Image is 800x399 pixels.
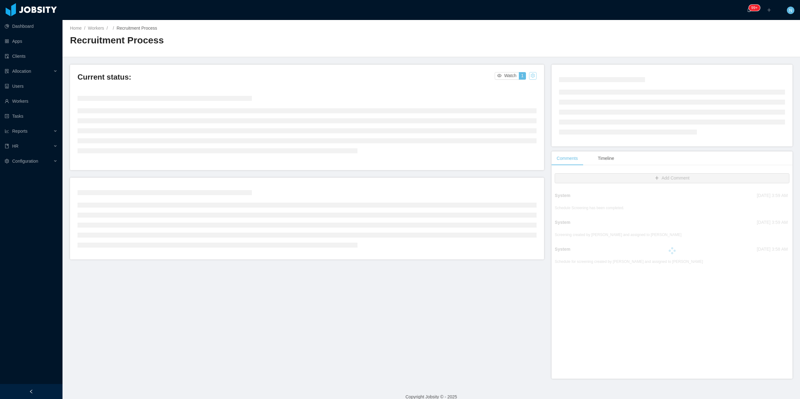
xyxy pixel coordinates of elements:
[5,159,9,163] i: icon: setting
[5,95,57,107] a: icon: userWorkers
[12,129,27,134] span: Reports
[77,72,495,82] h3: Current status:
[747,8,751,12] i: icon: bell
[495,72,519,80] button: icon: eyeWatch
[789,7,792,14] span: N
[70,34,431,47] h2: Recruitment Process
[5,20,57,32] a: icon: pie-chartDashboard
[84,26,85,31] span: /
[519,72,526,80] button: 1
[593,151,619,165] div: Timeline
[767,8,771,12] i: icon: plus
[88,26,104,31] a: Workers
[5,35,57,47] a: icon: appstoreApps
[70,26,82,31] a: Home
[5,110,57,122] a: icon: profileTasks
[12,69,31,74] span: Allocation
[5,50,57,62] a: icon: auditClients
[12,159,38,164] span: Configuration
[5,80,57,92] a: icon: robotUsers
[552,151,583,165] div: Comments
[12,144,18,149] span: HR
[117,26,157,31] span: Recruitment Process
[749,5,760,11] sup: 1682
[5,69,9,73] i: icon: solution
[5,144,9,148] i: icon: book
[5,129,9,133] i: icon: line-chart
[555,173,789,183] button: icon: plusAdd Comment
[107,26,108,31] span: /
[529,72,537,80] button: icon: setting
[113,26,114,31] span: /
